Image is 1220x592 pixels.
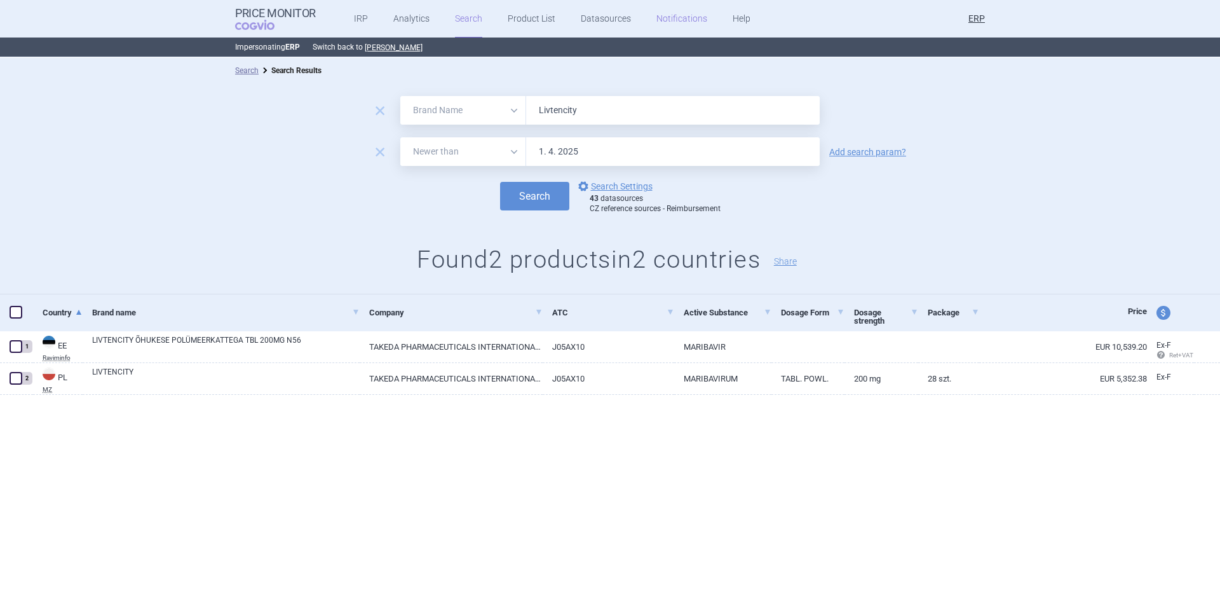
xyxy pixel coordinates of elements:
[360,331,543,362] a: TAKEDA PHARMACEUTICALS INTERNATIONAL AG IRELAND BRANCH
[771,363,844,394] a: TABL. POWL.
[92,334,360,357] a: LIVTENCITY ÕHUKESE POLÜMEERKATTEGA TBL 200MG N56
[543,363,674,394] a: J05AX10
[979,363,1147,394] a: EUR 5,352.38
[259,64,322,77] li: Search Results
[92,297,360,328] a: Brand name
[235,7,316,31] a: Price MonitorCOGVIO
[43,355,83,361] abbr: Raviminfo — Raviminfo database by Apteekide Infotehnoloogia (pharmacy prices), Estonia.
[285,43,300,52] strong: ERP
[674,363,772,394] a: MARIBAVIRUM
[235,20,292,30] span: COGVIO
[854,297,918,336] a: Dosage strength
[92,366,360,389] a: LIVTENCITY
[1156,341,1171,350] span: Ex-factory price
[43,387,83,393] abbr: MZ — List of reimbursed medicinal products published by the Ministry of Health, Poland.
[500,182,569,210] button: Search
[43,297,83,328] a: Country
[1147,368,1194,387] a: Ex-F
[43,368,55,380] img: Poland
[369,297,543,328] a: Company
[21,340,32,353] div: 1
[543,331,674,362] a: J05AX10
[235,66,259,75] a: Search
[360,363,543,394] a: TAKEDA PHARMACEUTICALS INTERNATIONAL AG IRELAND BRANCH
[1156,373,1171,382] span: Ex-factory price
[781,297,844,328] a: Dosage Form
[33,334,83,361] a: EEEERaviminfo
[365,43,423,53] button: [PERSON_NAME]
[235,7,316,20] strong: Price Monitor
[1128,306,1147,316] span: Price
[674,331,772,362] a: MARIBAVIR
[590,194,599,203] strong: 43
[235,64,259,77] li: Search
[235,38,985,57] p: Impersonating Switch back to
[43,336,55,348] img: Estonia
[590,194,721,214] div: datasources CZ reference sources - Reimbursement
[552,297,674,328] a: ATC
[21,372,32,385] div: 2
[829,148,906,156] a: Add search param?
[271,66,322,75] strong: Search Results
[1147,336,1194,366] a: Ex-F Ret+VAT calc
[774,257,797,266] button: Share
[844,363,918,394] a: 200 mg
[918,363,979,394] a: 28 szt.
[928,297,979,328] a: Package
[1156,352,1205,359] span: Ret+VAT calc
[33,366,83,393] a: PLPLMZ
[979,331,1147,362] a: EUR 10,539.20
[576,179,653,194] a: Search Settings
[684,297,772,328] a: Active Substance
